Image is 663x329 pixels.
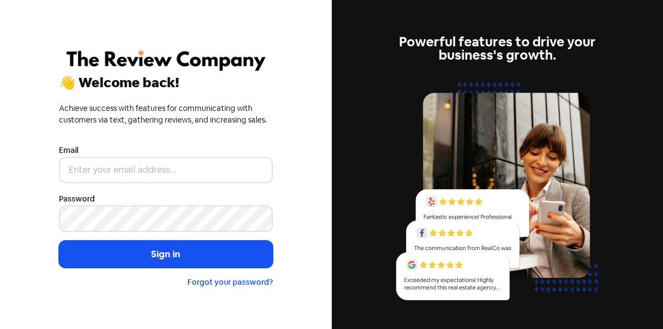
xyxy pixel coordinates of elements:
[390,75,604,313] img: reviews
[59,145,78,156] label: Email
[390,35,604,62] div: Powerful features to drive your business's growth.
[59,241,273,268] button: Sign in
[59,103,273,126] div: Achieve success with features for communicating with customers via text, gathering reviews, and i...
[59,193,95,205] label: Password
[59,76,273,89] div: 👋 Welcome back!
[187,277,273,287] a: Forgot your password?
[59,157,273,183] input: Enter your email address...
